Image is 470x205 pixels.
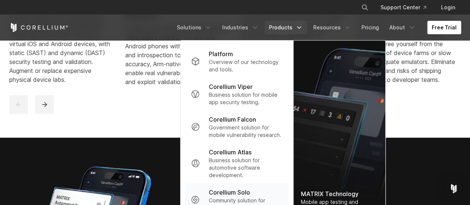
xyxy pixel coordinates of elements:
button: next [35,95,54,114]
a: Corellium Falcon Government solution for mobile vulnerability research. [185,110,289,143]
p: Business solution for mobile app security testing. [209,91,283,106]
p: Business solution for automotive software development. [209,157,283,179]
div: Modernize the development of IoT embedded software with virtual devices that tie into your SDLC p... [357,13,461,84]
p: Corellium Atlas [209,148,252,157]
p: Government solution for mobile vulnerability research. [209,124,283,139]
a: Corellium Viper Business solution for mobile app security testing. [185,78,289,110]
div: Navigation Menu [352,1,461,14]
p: Corellium Viper [209,82,253,91]
button: Search [358,1,372,14]
a: Support Center [375,1,432,14]
a: Industries [218,21,263,34]
a: Free Trial [427,21,461,34]
a: Corellium Atlas Business solution for automotive software development. [185,143,289,183]
div: Enable never-before-possible security vulnerability research for iOS and Android phones with deep... [125,24,229,86]
div: MATRIX Technology [301,189,378,198]
div: Open Intercom Messenger [445,180,463,198]
p: Overview of our technology and tools. [209,58,283,73]
a: Resources [309,21,356,34]
p: Platform [209,49,233,58]
a: Solutions [172,21,216,34]
a: Corellium Home [9,23,68,32]
button: previous [9,95,28,114]
div: Provide security and testing teams with one place for unprecedented mobile app penetration testin... [9,13,113,84]
a: Platform Overview of our technology and tools. [185,45,289,78]
a: Products [265,21,307,34]
div: Navigation Menu [172,21,461,34]
p: Corellium Falcon [209,115,256,124]
p: Corellium Solo [209,188,250,197]
a: About [385,21,420,34]
a: Login [435,1,461,14]
a: Pricing [357,21,383,34]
